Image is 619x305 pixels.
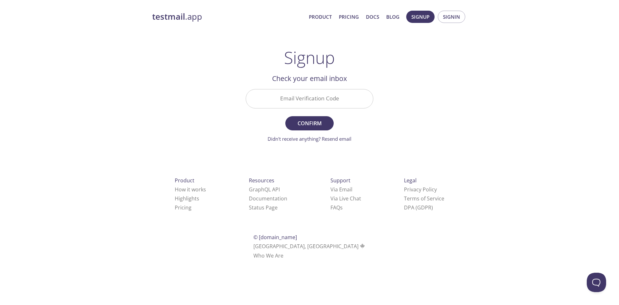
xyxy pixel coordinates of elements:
a: Status Page [249,204,278,211]
a: Highlights [175,195,199,202]
span: Support [330,177,350,184]
span: © [DOMAIN_NAME] [253,234,297,241]
span: Signup [411,13,429,21]
a: Documentation [249,195,287,202]
a: How it works [175,186,206,193]
h2: Check your email inbox [246,73,373,84]
a: Pricing [339,13,359,21]
a: Pricing [175,204,192,211]
a: Via Email [330,186,352,193]
span: Product [175,177,194,184]
a: Docs [366,13,379,21]
a: Who We Are [253,252,283,259]
a: Blog [386,13,399,21]
a: Product [309,13,332,21]
span: s [340,204,343,211]
button: Signup [406,11,435,23]
span: Signin [443,13,460,21]
a: Terms of Service [404,195,444,202]
iframe: Help Scout Beacon - Open [587,273,606,292]
span: Legal [404,177,417,184]
button: Confirm [285,116,334,130]
a: Via Live Chat [330,195,361,202]
span: [GEOGRAPHIC_DATA], [GEOGRAPHIC_DATA] [253,243,366,250]
h1: Signup [284,48,335,67]
a: GraphQL API [249,186,280,193]
a: Privacy Policy [404,186,437,193]
a: FAQ [330,204,343,211]
a: Didn't receive anything? Resend email [268,136,351,142]
strong: testmail [152,11,185,22]
a: testmail.app [152,11,304,22]
span: Confirm [292,119,327,128]
button: Signin [438,11,465,23]
a: DPA (GDPR) [404,204,433,211]
span: Resources [249,177,274,184]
